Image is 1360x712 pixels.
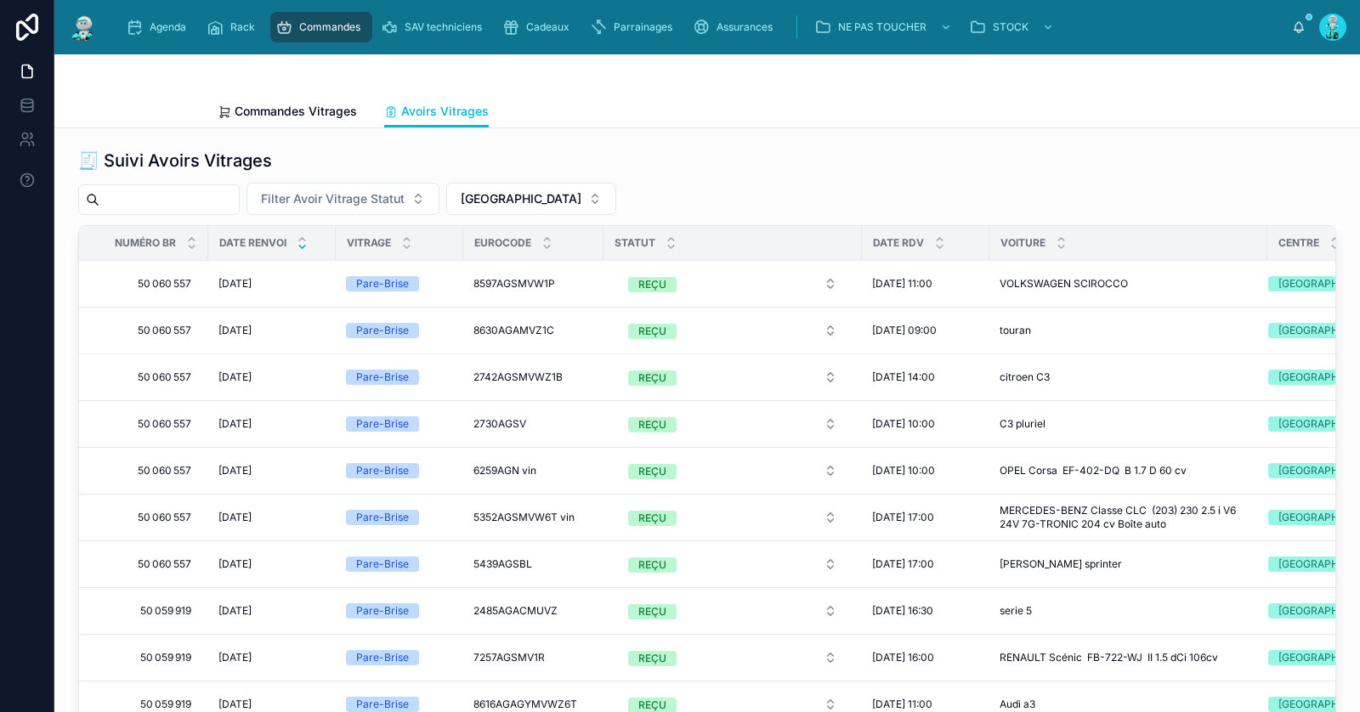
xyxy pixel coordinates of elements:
[473,651,545,664] span: 7257AGSMV1R
[218,557,252,571] span: [DATE]
[717,20,773,34] span: Assurances
[218,651,252,664] span: [DATE]
[106,324,191,337] span: 50 060 557
[106,370,191,384] span: 50 060 557
[346,557,453,572] a: Pare-Brise
[872,324,937,337] span: [DATE] 09:00
[401,103,489,120] span: Avoirs Vitrages
[872,557,979,571] a: [DATE] 17:00
[614,641,852,674] a: Select Button
[218,604,252,618] span: [DATE]
[473,324,593,337] a: 8630AGAMVZ1C
[356,650,409,665] div: Pare-Brise
[615,549,851,579] button: Select Button
[838,20,926,34] span: NE PAS TOUCHER
[1000,604,1257,618] a: serie 5
[1000,651,1257,664] a: RENAULT Scénic FB-722-WJ II 1.5 dCi 106cv
[872,511,934,524] span: [DATE] 17:00
[614,595,852,627] a: Select Button
[615,236,655,250] span: Statut
[115,236,176,250] span: Numéro BR
[99,644,198,671] a: 50 059 919
[473,370,563,384] span: 2742AGSMVWZ1B
[246,183,439,215] button: Select Button
[872,698,932,711] span: [DATE] 11:00
[446,183,616,215] button: Select Button
[230,20,255,34] span: Rack
[1000,557,1122,571] span: [PERSON_NAME] sprinter
[473,604,593,618] a: 2485AGACMUVZ
[1000,604,1032,618] span: serie 5
[218,277,252,291] span: [DATE]
[473,464,593,477] a: 6259AGN vin
[99,504,198,531] a: 50 060 557
[473,698,593,711] a: 8616AGAGYMVWZ6T
[384,96,489,128] a: Avoirs Vitrages
[688,12,785,42] a: Assurances
[872,604,979,618] a: [DATE] 16:30
[218,698,326,711] a: [DATE]
[614,314,852,347] a: Select Button
[346,603,453,619] a: Pare-Brise
[1000,464,1257,477] a: OPEL Corsa EF-402-DQ B 1.7 D 60 cv
[99,597,198,624] a: 50 059 919
[614,20,672,34] span: Parrainages
[1000,417,1257,431] a: C3 pluriel
[106,557,191,571] span: 50 060 557
[356,510,409,525] div: Pare-Brise
[346,697,453,712] a: Pare-Brise
[218,604,326,618] a: [DATE]
[1000,370,1257,384] a: citroen C3
[872,604,933,618] span: [DATE] 16:30
[473,651,593,664] a: 7257AGSMV1R
[106,464,191,477] span: 50 060 557
[346,510,453,525] a: Pare-Brise
[497,12,581,42] a: Cadeaux
[261,190,405,207] span: Filter Avoir Vitrage Statut
[1000,370,1050,384] span: citroen C3
[201,12,267,42] a: Rack
[473,277,555,291] span: 8597AGSMVW1P
[346,323,453,338] a: Pare-Brise
[964,12,1062,42] a: STOCK
[356,557,409,572] div: Pare-Brise
[106,604,191,618] span: 50 059 919
[473,698,577,711] span: 8616AGAGYMVWZ6T
[615,315,851,346] button: Select Button
[218,464,326,477] a: [DATE]
[218,370,326,384] a: [DATE]
[872,651,934,664] span: [DATE] 16:00
[356,603,409,619] div: Pare-Brise
[346,416,453,432] a: Pare-Brise
[614,361,852,393] a: Select Button
[356,463,409,478] div: Pare-Brise
[1000,417,1045,431] span: C3 pluriel
[356,323,409,338] div: Pare-Brise
[615,362,851,393] button: Select Button
[614,548,852,580] a: Select Button
[1000,698,1257,711] a: Audi a3
[638,464,666,479] div: REÇU
[218,511,252,524] span: [DATE]
[1000,277,1128,291] span: VOLKSWAGEN SCIROCCO
[218,651,326,664] a: [DATE]
[1000,324,1257,337] a: touran
[299,20,360,34] span: Commandes
[346,276,453,291] a: Pare-Brise
[270,12,372,42] a: Commandes
[1000,504,1257,531] span: MERCEDES-BENZ Classe CLC (203) 230 2.5 i V6 24V 7G-TRONIC 204 cv Boîte auto
[872,464,935,477] span: [DATE] 10:00
[638,417,666,432] div: REÇU
[473,370,593,384] a: 2742AGSMVWZ1B
[473,417,526,431] span: 2730AGSV
[526,20,569,34] span: Cadeaux
[872,557,934,571] span: [DATE] 17:00
[872,464,979,477] a: [DATE] 10:00
[356,276,409,291] div: Pare-Brise
[615,502,851,533] button: Select Button
[106,511,191,524] span: 50 060 557
[356,697,409,712] div: Pare-Brise
[474,236,531,250] span: Eurocode
[638,651,666,666] div: REÇU
[615,642,851,673] button: Select Button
